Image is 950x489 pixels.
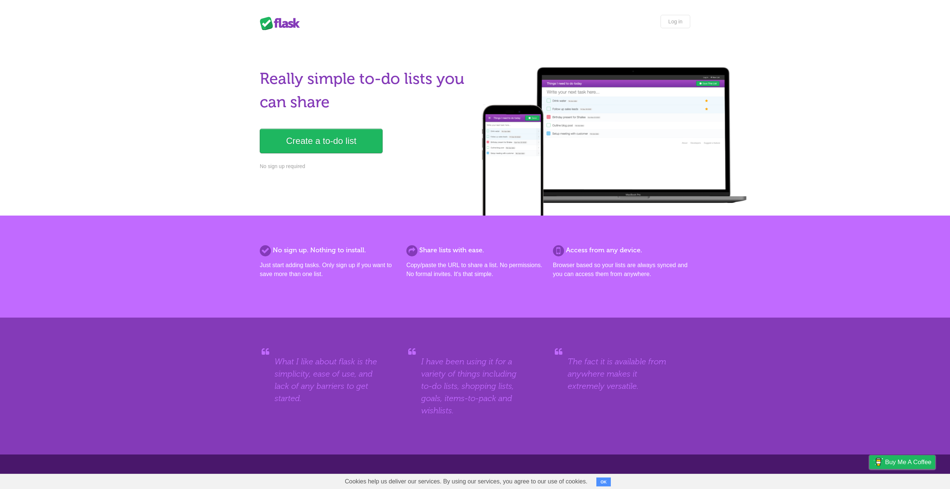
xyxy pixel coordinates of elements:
[337,474,595,489] span: Cookies help us deliver our services. By using our services, you agree to our use of cookies.
[553,261,690,279] p: Browser based so your lists are always synced and you can access them from anywhere.
[406,245,544,255] h2: Share lists with ease.
[885,456,931,469] span: Buy me a coffee
[406,261,544,279] p: Copy/paste the URL to share a list. No permissions. No formal invites. It's that simple.
[260,245,397,255] h2: No sign up. Nothing to install.
[553,245,690,255] h2: Access from any device.
[260,261,397,279] p: Just start adding tasks. Only sign up if you want to save more than one list.
[596,477,611,486] button: OK
[260,17,304,30] div: Flask Lists
[869,455,935,469] a: Buy me a coffee
[568,355,675,392] blockquote: The fact it is available from anywhere makes it extremely versatile.
[661,15,690,28] a: Log in
[873,456,883,468] img: Buy me a coffee
[260,67,471,114] h1: Really simple to-do lists you can share
[260,163,471,170] p: No sign up required
[421,355,529,417] blockquote: I have been using it for a variety of things including to-do lists, shopping lists, goals, items-...
[260,129,383,153] a: Create a to-do list
[275,355,382,404] blockquote: What I like about flask is the simplicity, ease of use, and lack of any barriers to get started.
